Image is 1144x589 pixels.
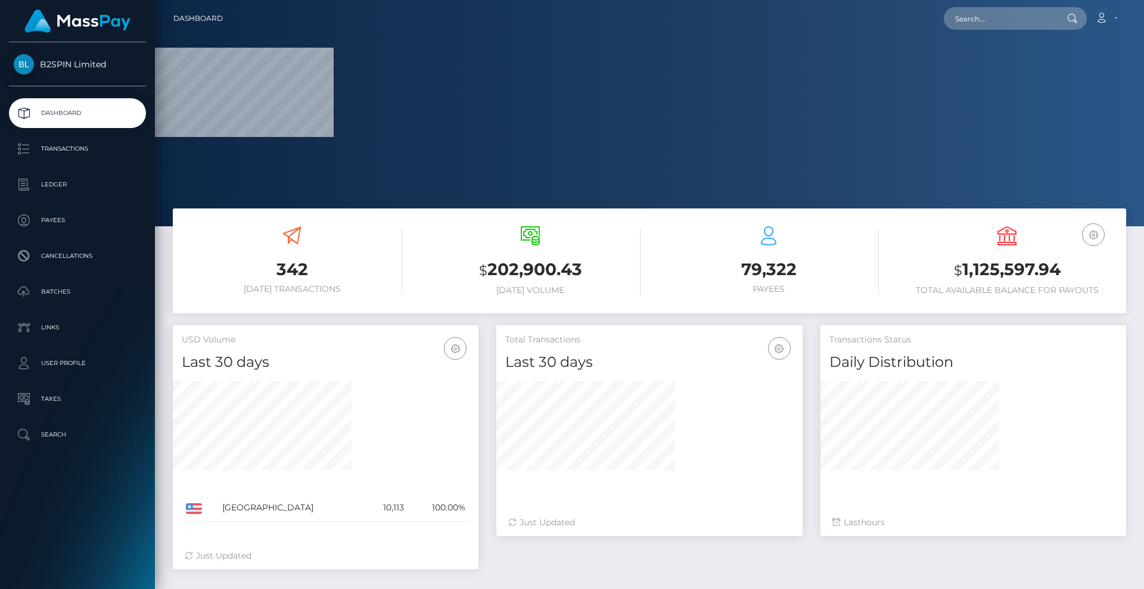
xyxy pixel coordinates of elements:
p: Transactions [14,140,141,158]
td: 100.00% [408,494,470,522]
div: Just Updated [185,550,467,562]
h6: Payees [658,284,879,294]
h4: Last 30 days [182,352,470,373]
h3: 342 [182,258,402,281]
h5: Transactions Status [829,334,1117,346]
span: B2SPIN Limited [9,59,146,70]
a: Cancellations [9,241,146,271]
small: $ [479,262,487,279]
h6: Total Available Balance for Payouts [897,285,1117,295]
a: Dashboard [9,98,146,128]
p: Taxes [14,390,141,408]
p: Ledger [14,176,141,194]
a: Payees [9,205,146,235]
input: Search... [944,7,1056,30]
a: Transactions [9,134,146,164]
p: Links [14,319,141,336]
a: Dashboard [173,6,223,31]
h4: Last 30 days [505,352,793,373]
p: Dashboard [14,104,141,122]
small: $ [954,262,962,279]
h6: [DATE] Volume [420,285,641,295]
img: US.png [186,503,202,514]
h3: 79,322 [658,258,879,281]
h4: Daily Distribution [829,352,1117,373]
h3: 202,900.43 [420,258,641,282]
td: [GEOGRAPHIC_DATA] [218,494,365,522]
a: Batches [9,277,146,307]
a: User Profile [9,348,146,378]
p: Batches [14,283,141,301]
h5: Total Transactions [505,334,793,346]
h6: [DATE] Transactions [182,284,402,294]
img: B2SPIN Limited [14,54,34,74]
div: Just Updated [508,516,790,529]
a: Search [9,420,146,450]
a: Links [9,313,146,342]
p: Cancellations [14,247,141,265]
td: 10,113 [365,494,408,522]
div: Last hours [832,516,1114,529]
a: Taxes [9,384,146,414]
p: User Profile [14,354,141,372]
img: MassPay Logo [24,10,130,33]
p: Payees [14,211,141,229]
h3: 1,125,597.94 [897,258,1117,282]
h5: USD Volume [182,334,470,346]
a: Ledger [9,170,146,200]
p: Search [14,426,141,444]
